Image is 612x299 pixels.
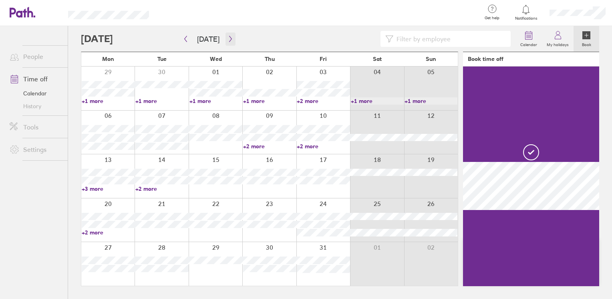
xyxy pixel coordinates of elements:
a: +2 more [297,97,350,105]
span: Thu [265,56,275,62]
span: Get help [479,16,505,20]
a: +1 more [351,97,404,105]
a: Tools [3,119,68,135]
label: Book [577,40,596,47]
span: Sun [426,56,436,62]
span: Fri [320,56,327,62]
button: [DATE] [191,32,226,46]
input: Filter by employee [393,31,506,46]
a: +2 more [243,143,296,150]
span: Mon [102,56,114,62]
span: Wed [210,56,222,62]
a: People [3,48,68,65]
a: +1 more [243,97,296,105]
a: Book [574,26,599,52]
a: My holidays [542,26,574,52]
a: +1 more [189,97,242,105]
label: Calendar [515,40,542,47]
span: Sat [373,56,382,62]
a: +2 more [82,229,135,236]
a: Notifications [513,4,539,21]
a: Calendar [515,26,542,52]
div: Book time off [468,56,503,62]
a: History [3,100,68,113]
a: Time off [3,71,68,87]
a: +1 more [135,97,188,105]
span: Notifications [513,16,539,21]
a: +2 more [297,143,350,150]
a: +3 more [82,185,135,192]
a: +1 more [405,97,457,105]
span: Tue [157,56,167,62]
label: My holidays [542,40,574,47]
a: +1 more [82,97,135,105]
a: Settings [3,141,68,158]
a: Calendar [3,87,68,100]
a: +2 more [135,185,188,192]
